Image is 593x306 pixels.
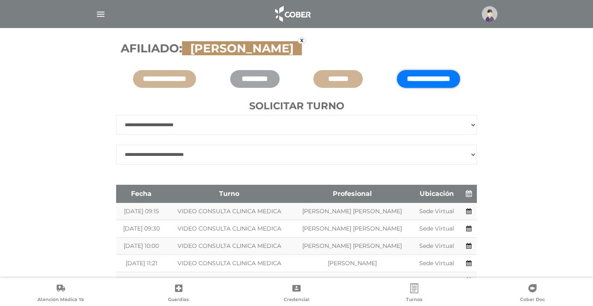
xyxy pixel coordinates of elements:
[292,272,413,290] td: [PERSON_NAME]
[292,238,413,255] td: [PERSON_NAME] [PERSON_NAME]
[292,185,413,203] th: Profesional
[466,225,472,232] a: Agendar turno
[186,41,298,55] span: [PERSON_NAME]
[116,238,167,255] td: [DATE] 10:00
[413,255,461,272] td: Sede Virtual
[406,297,423,304] span: Turnos
[167,255,292,272] td: VIDEO CONSULTA CLINICA MEDICA
[474,283,591,304] a: Cober Doc
[413,185,461,203] th: Ubicación
[355,283,473,304] a: Turnos
[168,297,189,304] span: Guardias
[284,297,309,304] span: Credencial
[413,272,461,290] td: Sede Virtual
[466,277,472,284] a: Agendar turno
[119,283,237,304] a: Guardias
[466,207,472,215] a: Agendar turno
[413,220,461,238] td: Sede Virtual
[96,9,106,19] img: Cober_menu-lines-white.svg
[167,272,292,290] td: VIDEO CONSULTA CLINICA MEDICA
[466,259,472,267] a: Agendar turno
[116,255,167,272] td: [DATE] 11:21
[121,42,472,56] h3: Afiliado:
[482,6,497,22] img: profile-placeholder.svg
[298,38,306,44] a: x
[167,185,292,203] th: Turno
[413,203,461,220] td: Sede Virtual
[116,185,167,203] th: Fecha
[413,238,461,255] td: Sede Virtual
[116,203,167,220] td: [DATE] 09:15
[292,220,413,238] td: [PERSON_NAME] [PERSON_NAME]
[37,297,84,304] span: Atención Médica Ya
[466,242,472,250] a: Agendar turno
[2,283,119,304] a: Atención Médica Ya
[292,203,413,220] td: [PERSON_NAME] [PERSON_NAME]
[167,203,292,220] td: VIDEO CONSULTA CLINICA MEDICA
[167,238,292,255] td: VIDEO CONSULTA CLINICA MEDICA
[116,100,477,112] h4: Solicitar turno
[116,220,167,238] td: [DATE] 09:30
[116,272,167,290] td: [DATE] 11:28
[292,255,413,272] td: [PERSON_NAME]
[520,297,545,304] span: Cober Doc
[167,220,292,238] td: VIDEO CONSULTA CLINICA MEDICA
[271,4,314,24] img: logo_cober_home-white.png
[238,283,355,304] a: Credencial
